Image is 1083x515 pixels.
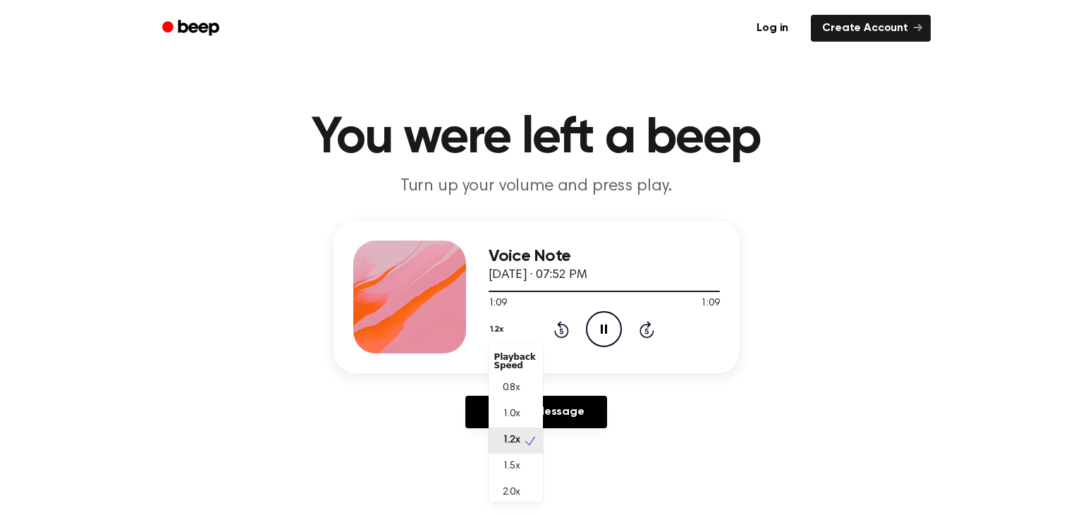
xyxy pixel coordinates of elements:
[503,485,520,500] span: 2.0x
[489,317,509,341] button: 1.2x
[489,344,543,502] div: 1.2x
[503,433,520,448] span: 1.2x
[503,407,520,422] span: 1.0x
[503,381,520,396] span: 0.8x
[503,459,520,474] span: 1.5x
[489,347,543,375] div: Playback Speed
